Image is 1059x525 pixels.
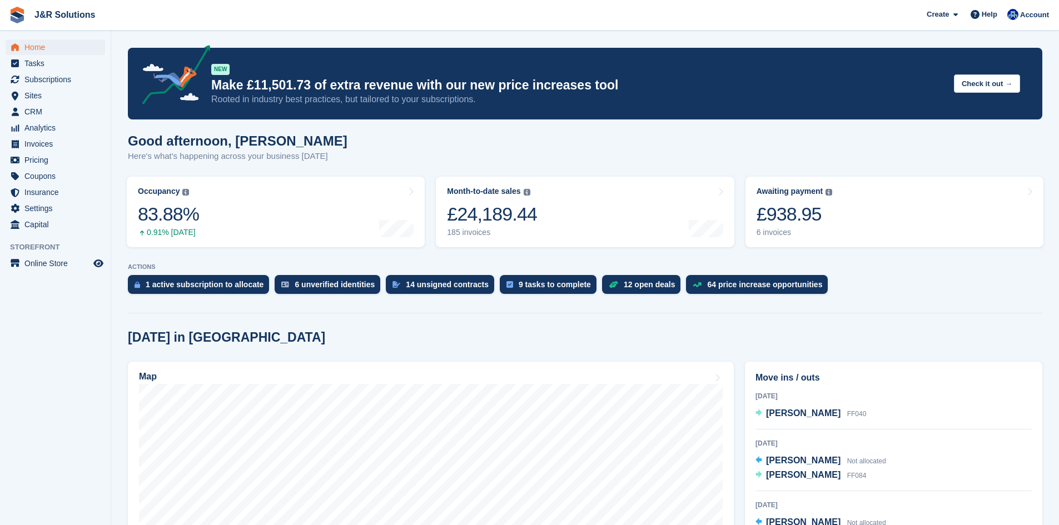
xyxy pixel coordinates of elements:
a: menu [6,152,105,168]
span: Settings [24,201,91,216]
div: 1 active subscription to allocate [146,280,263,289]
button: Check it out → [954,74,1020,93]
a: menu [6,184,105,200]
a: menu [6,201,105,216]
a: 1 active subscription to allocate [128,275,275,299]
a: menu [6,120,105,136]
a: Occupancy 83.88% 0.91% [DATE] [127,177,425,247]
a: Preview store [92,257,105,270]
a: 12 open deals [602,275,687,299]
img: price-adjustments-announcement-icon-8257ccfd72463d97f412b2fc003d46551f7dbcb40ab6d574587a9cd5c0d94... [133,45,211,108]
div: 64 price increase opportunities [707,280,822,289]
h2: Move ins / outs [755,371,1032,384]
span: Invoices [24,136,91,152]
img: deal-1b604bf984904fb50ccaf53a9ad4b4a5d6e5aea283cecdc64d6e3604feb123c2.svg [609,281,618,288]
span: Not allocated [847,457,886,465]
span: Sites [24,88,91,103]
p: Rooted in industry best practices, but tailored to your subscriptions. [211,93,945,106]
a: [PERSON_NAME] Not allocated [755,454,886,468]
a: 6 unverified identities [275,275,386,299]
img: icon-info-grey-7440780725fd019a000dd9b08b2336e03edf1995a4989e88bcd33f0948082b44.svg [182,189,189,196]
span: FF040 [847,410,867,418]
img: contract_signature_icon-13c848040528278c33f63329250d36e43548de30e8caae1d1a13099fd9432cc5.svg [392,281,400,288]
div: 185 invoices [447,228,537,237]
img: price_increase_opportunities-93ffe204e8149a01c8c9dc8f82e8f89637d9d84a8eef4429ea346261dce0b2c0.svg [693,282,702,287]
div: 6 unverified identities [295,280,375,289]
span: Online Store [24,256,91,271]
a: menu [6,168,105,184]
p: Make £11,501.73 of extra revenue with our new price increases tool [211,77,945,93]
span: [PERSON_NAME] [766,470,841,479]
span: Home [24,39,91,55]
span: Subscriptions [24,72,91,87]
span: Tasks [24,56,91,71]
a: menu [6,104,105,119]
span: Insurance [24,184,91,200]
h2: [DATE] in [GEOGRAPHIC_DATA] [128,330,325,345]
img: icon-info-grey-7440780725fd019a000dd9b08b2336e03edf1995a4989e88bcd33f0948082b44.svg [826,189,832,196]
div: Awaiting payment [757,187,823,196]
img: Macie Adcock [1007,9,1018,20]
div: NEW [211,64,230,75]
div: Month-to-date sales [447,187,520,196]
a: 14 unsigned contracts [386,275,500,299]
div: [DATE] [755,391,1032,401]
a: menu [6,136,105,152]
span: FF084 [847,472,867,479]
span: Coupons [24,168,91,184]
div: £24,189.44 [447,203,537,226]
a: J&R Solutions [30,6,100,24]
div: 0.91% [DATE] [138,228,199,237]
div: [DATE] [755,500,1032,510]
a: 64 price increase opportunities [686,275,833,299]
a: menu [6,88,105,103]
span: CRM [24,104,91,119]
span: [PERSON_NAME] [766,408,841,418]
a: Month-to-date sales £24,189.44 185 invoices [436,177,734,247]
p: Here's what's happening across your business [DATE] [128,150,347,163]
span: Help [982,9,997,20]
img: icon-info-grey-7440780725fd019a000dd9b08b2336e03edf1995a4989e88bcd33f0948082b44.svg [524,189,530,196]
span: Storefront [10,242,111,253]
h1: Good afternoon, [PERSON_NAME] [128,133,347,148]
a: menu [6,56,105,71]
a: menu [6,39,105,55]
a: menu [6,72,105,87]
div: £938.95 [757,203,833,226]
a: [PERSON_NAME] FF084 [755,468,866,483]
img: stora-icon-8386f47178a22dfd0bd8f6a31ec36ba5ce8667c1dd55bd0f319d3a0aa187defe.svg [9,7,26,23]
img: active_subscription_to_allocate_icon-d502201f5373d7db506a760aba3b589e785aa758c864c3986d89f69b8ff3... [135,281,140,288]
div: 9 tasks to complete [519,280,591,289]
span: Create [927,9,949,20]
span: Account [1020,9,1049,21]
img: task-75834270c22a3079a89374b754ae025e5fb1db73e45f91037f5363f120a921f8.svg [506,281,513,288]
a: Awaiting payment £938.95 6 invoices [745,177,1043,247]
span: [PERSON_NAME] [766,456,841,465]
div: 6 invoices [757,228,833,237]
div: [DATE] [755,438,1032,448]
img: verify_identity-adf6edd0f0f0b5bbfe63781bf79b02c33cf7c696d77639b501bdc392416b5a36.svg [281,281,289,288]
a: menu [6,256,105,271]
a: [PERSON_NAME] FF040 [755,407,866,421]
span: Pricing [24,152,91,168]
span: Analytics [24,120,91,136]
div: 83.88% [138,203,199,226]
div: Occupancy [138,187,180,196]
h2: Map [139,372,157,382]
div: 12 open deals [624,280,675,289]
a: 9 tasks to complete [500,275,602,299]
a: menu [6,217,105,232]
span: Capital [24,217,91,232]
div: 14 unsigned contracts [406,280,489,289]
p: ACTIONS [128,263,1042,271]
